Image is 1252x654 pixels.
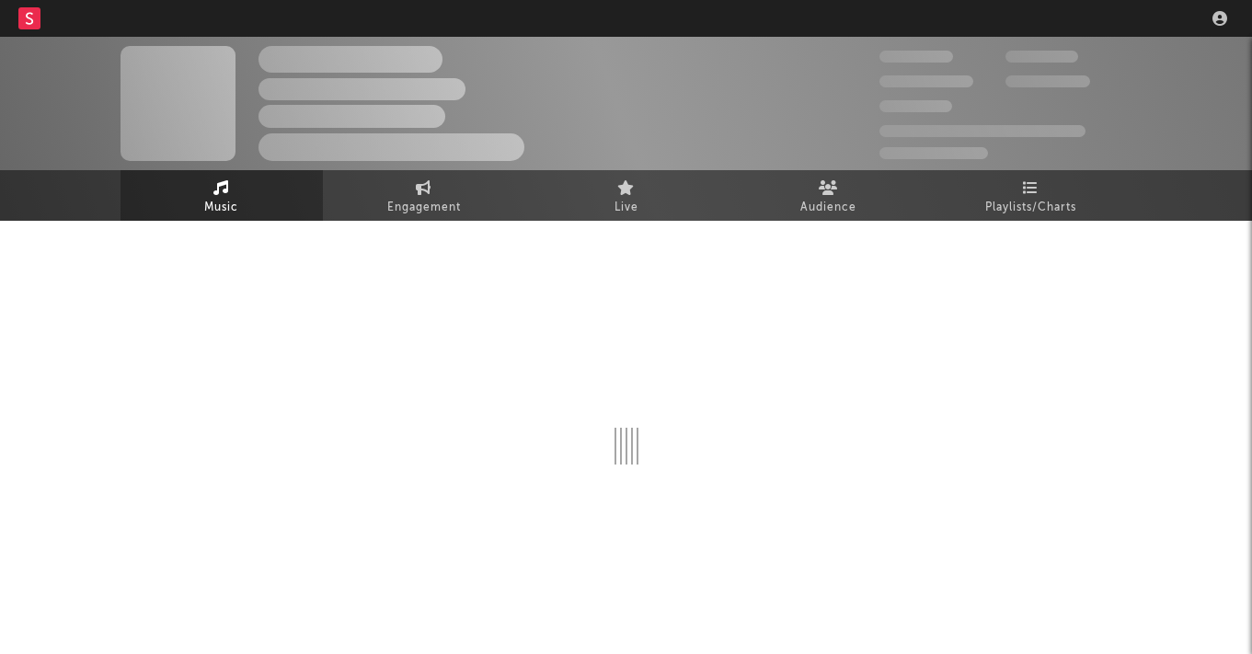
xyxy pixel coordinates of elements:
span: 100,000 [1005,51,1078,63]
span: Jump Score: 85.0 [879,147,988,159]
span: Engagement [387,197,461,219]
a: Audience [728,170,930,221]
span: 100,000 [879,100,952,112]
span: 300,000 [879,51,953,63]
span: 50,000,000 Monthly Listeners [879,125,1085,137]
span: Music [204,197,238,219]
a: Engagement [323,170,525,221]
span: 50,000,000 [879,75,973,87]
span: Playlists/Charts [985,197,1076,219]
span: Audience [800,197,856,219]
span: 1,000,000 [1005,75,1090,87]
a: Playlists/Charts [930,170,1132,221]
span: Live [615,197,638,219]
a: Music [121,170,323,221]
a: Live [525,170,728,221]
